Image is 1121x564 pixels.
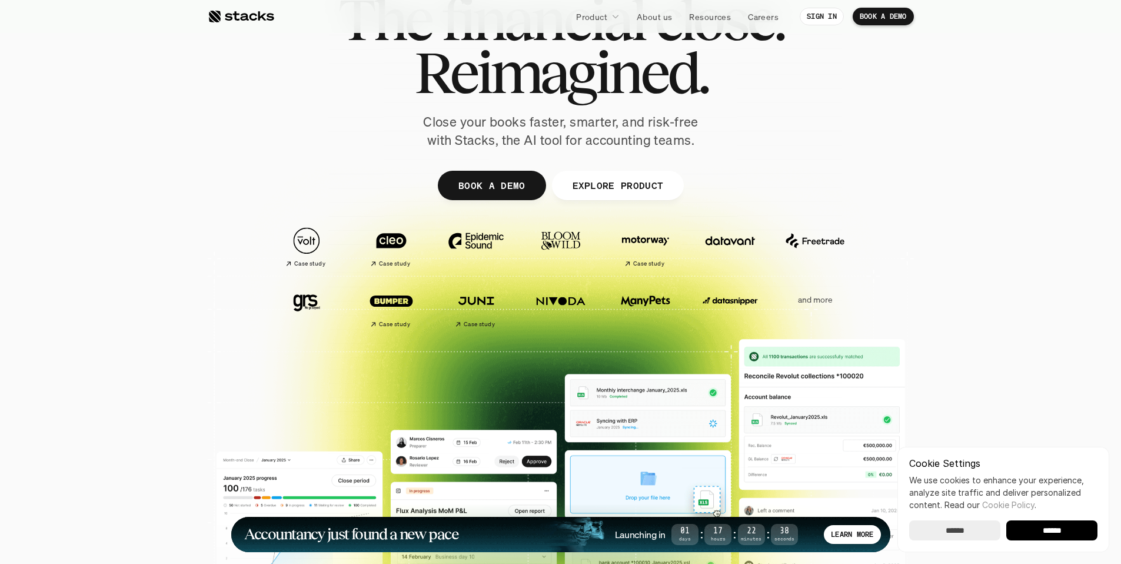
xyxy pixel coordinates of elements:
[630,6,679,27] a: About us
[231,517,890,552] a: Accountancy just found a new paceLaunching in01Days:17Hours:22Minutes:38SecondsLEARN MORE
[765,527,771,541] strong: :
[738,537,765,541] span: Minutes
[615,528,666,541] h4: Launching in
[633,260,664,267] h2: Case study
[741,6,786,27] a: Careers
[704,528,731,535] span: 17
[637,11,672,23] p: About us
[771,537,798,541] span: Seconds
[576,11,607,23] p: Product
[800,8,844,25] a: SIGN IN
[731,527,737,541] strong: :
[831,530,873,539] p: LEARN MORE
[860,12,907,21] p: BOOK A DEMO
[294,260,325,267] h2: Case study
[704,537,731,541] span: Hours
[771,528,798,535] span: 38
[355,221,428,273] a: Case study
[440,281,513,333] a: Case study
[414,113,708,150] p: Close your books faster, smarter, and risk-free with Stacks, the AI tool for accounting teams.
[270,221,343,273] a: Case study
[779,295,851,305] p: and more
[982,500,1034,510] a: Cookie Policy
[689,11,731,23] p: Resources
[244,527,459,541] h1: Accountancy just found a new pace
[909,459,1097,468] p: Cookie Settings
[609,221,682,273] a: Case study
[437,171,545,200] a: BOOK A DEMO
[464,321,495,328] h2: Case study
[909,474,1097,511] p: We use cookies to enhance your experience, analyze site traffic and deliver personalized content.
[379,321,410,328] h2: Case study
[551,171,684,200] a: EXPLORE PRODUCT
[807,12,837,21] p: SIGN IN
[355,281,428,333] a: Case study
[458,177,525,194] p: BOOK A DEMO
[944,500,1036,510] span: Read our .
[414,46,707,99] span: Reimagined.
[671,528,698,535] span: 01
[671,537,698,541] span: Days
[572,177,663,194] p: EXPLORE PRODUCT
[738,528,765,535] span: 22
[698,527,704,541] strong: :
[853,8,914,25] a: BOOK A DEMO
[748,11,779,23] p: Careers
[379,260,410,267] h2: Case study
[139,273,191,281] a: Privacy Policy
[682,6,738,27] a: Resources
